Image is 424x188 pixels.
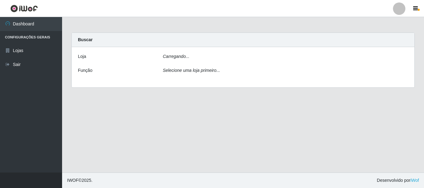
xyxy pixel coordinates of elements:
[10,5,38,12] img: CoreUI Logo
[163,68,220,73] i: Selecione uma loja primeiro...
[78,53,86,60] label: Loja
[377,177,419,184] span: Desenvolvido por
[78,67,92,74] label: Função
[410,178,419,183] a: iWof
[67,177,92,184] span: © 2025 .
[163,54,190,59] i: Carregando...
[67,178,79,183] span: IWOF
[78,37,92,42] strong: Buscar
